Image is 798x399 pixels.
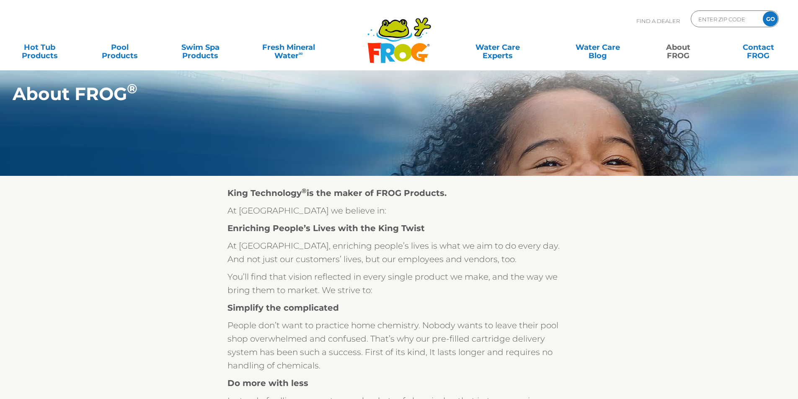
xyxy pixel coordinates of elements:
[227,188,447,198] strong: King Technology is the maker of FROG Products.
[302,187,307,195] sup: ®
[447,39,548,56] a: Water CareExperts
[13,84,718,104] h1: About FROG
[227,270,571,297] p: You’ll find that vision reflected in every single product we make, and the way we bring them to m...
[227,223,425,233] strong: Enriching People’s Lives with the King Twist
[227,239,571,266] p: At [GEOGRAPHIC_DATA], enriching people’s lives is what we aim to do every day. And not just our c...
[127,81,137,97] sup: ®
[647,39,709,56] a: AboutFROG
[89,39,151,56] a: PoolProducts
[763,11,778,26] input: GO
[299,50,303,57] sup: ∞
[727,39,790,56] a: ContactFROG
[227,204,571,217] p: At [GEOGRAPHIC_DATA] we believe in:
[566,39,629,56] a: Water CareBlog
[636,10,680,31] p: Find A Dealer
[227,319,571,372] p: People don’t want to practice home chemistry. Nobody wants to leave their pool shop overwhelmed a...
[227,303,339,313] strong: Simplify the complicated
[169,39,232,56] a: Swim SpaProducts
[8,39,71,56] a: Hot TubProducts
[249,39,328,56] a: Fresh MineralWater∞
[697,13,754,25] input: Zip Code Form
[227,378,308,388] strong: Do more with less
